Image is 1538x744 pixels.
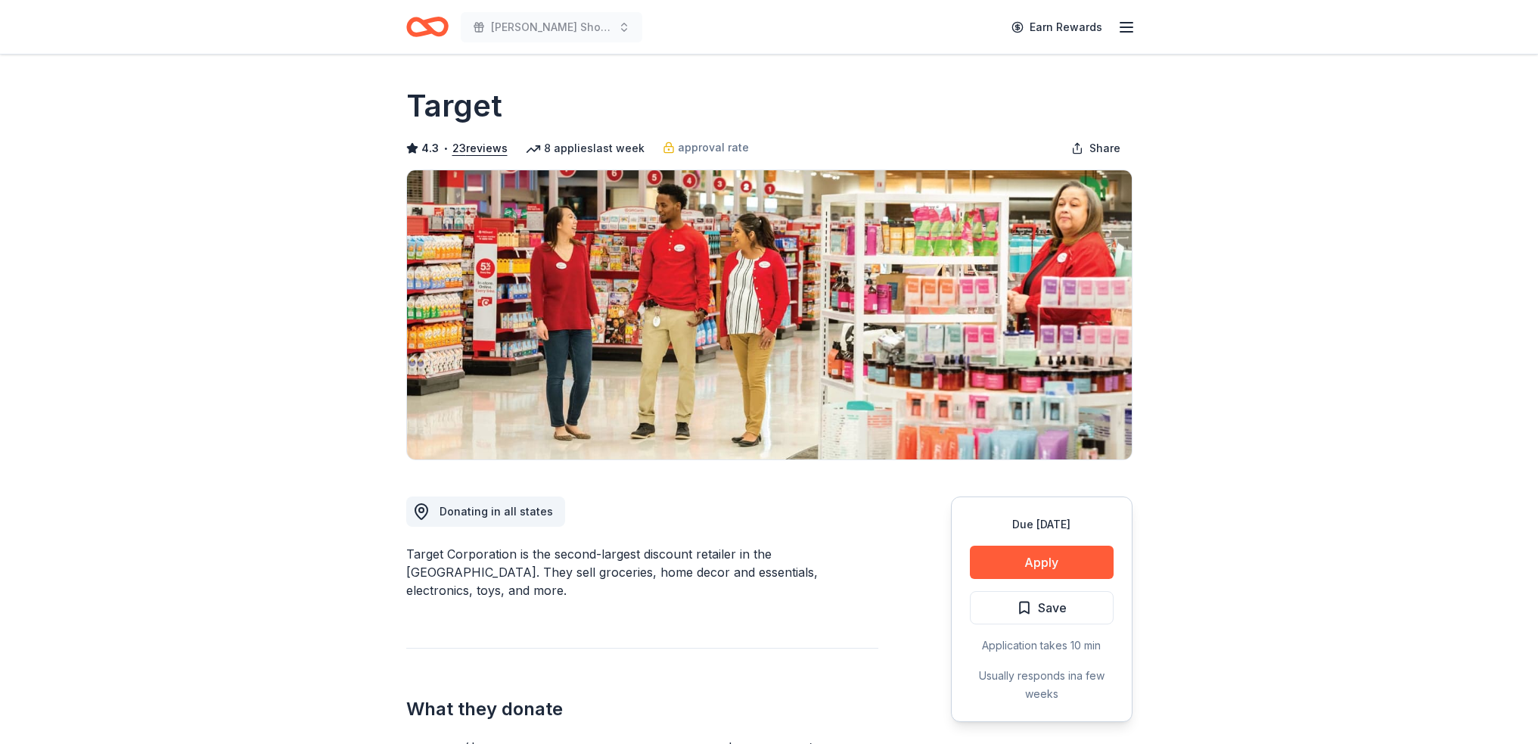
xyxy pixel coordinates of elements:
[406,697,878,721] h2: What they donate
[461,12,642,42] button: [PERSON_NAME] Shooting Sports Annual Banquet
[663,139,749,157] a: approval rate
[970,667,1114,703] div: Usually responds in a few weeks
[440,505,553,518] span: Donating in all states
[970,637,1114,655] div: Application takes 10 min
[970,591,1114,624] button: Save
[1089,139,1120,157] span: Share
[406,9,449,45] a: Home
[970,546,1114,579] button: Apply
[406,85,502,127] h1: Target
[970,515,1114,534] div: Due [DATE]
[1059,133,1133,163] button: Share
[407,170,1132,459] img: Image for Target
[421,139,439,157] span: 4.3
[526,139,645,157] div: 8 applies last week
[452,139,508,157] button: 23reviews
[1002,14,1111,41] a: Earn Rewards
[1038,598,1067,618] span: Save
[443,142,448,154] span: •
[406,545,878,599] div: Target Corporation is the second-largest discount retailer in the [GEOGRAPHIC_DATA]. They sell gr...
[678,139,749,157] span: approval rate
[491,18,612,36] span: [PERSON_NAME] Shooting Sports Annual Banquet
